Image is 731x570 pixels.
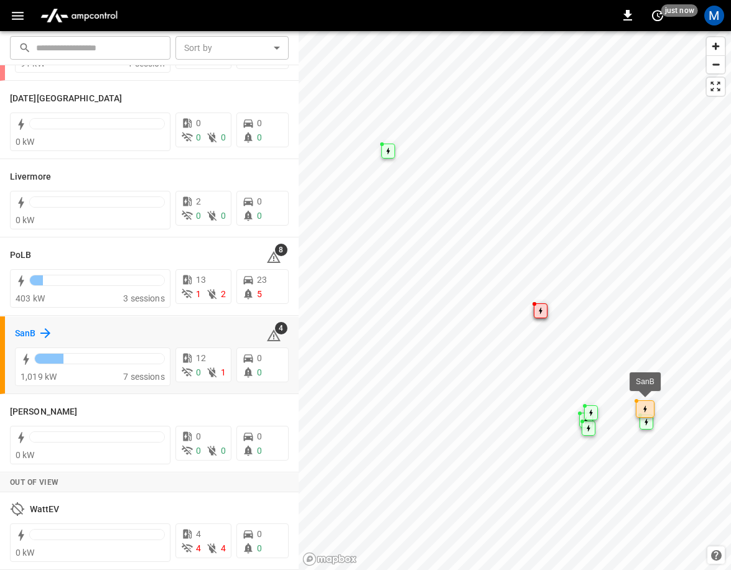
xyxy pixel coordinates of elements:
span: 0 [196,446,201,456]
span: 7 sessions [123,372,165,382]
span: 0 [221,211,226,221]
span: 0 [196,367,201,377]
div: SanB [636,375,654,388]
strong: Out of View [10,478,58,487]
span: 2 [221,289,226,299]
div: Map marker [534,303,547,318]
div: Map marker [636,400,654,418]
button: Zoom in [707,37,725,55]
span: 23 [257,275,267,285]
span: 5 [257,289,262,299]
h6: SanB [15,327,35,341]
h6: Livermore [10,170,51,184]
div: Map marker [582,421,595,436]
h6: Karma Center [10,92,122,106]
span: 0 [257,118,262,128]
h6: Vernon [10,405,77,419]
span: 0 kW [16,215,35,225]
span: 8 [275,244,287,256]
span: 1,019 kW [21,372,57,382]
span: 0 [257,529,262,539]
a: Mapbox homepage [302,552,357,566]
span: 1 [221,367,226,377]
span: 0 [257,543,262,553]
span: 4 [221,543,226,553]
span: 0 [257,367,262,377]
span: 0 kW [16,450,35,460]
h6: WattEV [30,503,60,517]
button: Zoom out [707,55,725,73]
span: 0 [257,446,262,456]
span: 3 sessions [123,293,165,303]
span: 0 [221,446,226,456]
span: 4 [196,529,201,539]
span: 13 [196,275,206,285]
span: just now [661,4,698,17]
span: 0 [196,431,201,441]
span: 2 [196,196,201,206]
span: 4 [275,322,287,334]
span: 403 kW [16,293,45,303]
span: 0 [196,132,201,142]
div: Map marker [381,144,395,159]
span: 0 [257,431,262,441]
span: 0 [257,353,262,363]
span: 0 [196,211,201,221]
span: 0 [257,196,262,206]
div: Map marker [579,413,593,428]
span: 0 [257,132,262,142]
div: Map marker [584,405,598,420]
span: 0 [257,211,262,221]
span: 0 kW [16,137,35,147]
div: Map marker [640,415,653,430]
span: 0 kW [16,548,35,558]
span: 0 [196,118,201,128]
span: 0 [221,132,226,142]
span: Zoom out [707,56,725,73]
div: profile-icon [704,6,724,25]
button: set refresh interval [648,6,668,25]
span: 12 [196,353,206,363]
h6: PoLB [10,249,31,262]
span: 1 [196,289,201,299]
img: ampcontrol.io logo [35,4,123,27]
canvas: Map [299,31,731,570]
span: 4 [196,543,201,553]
